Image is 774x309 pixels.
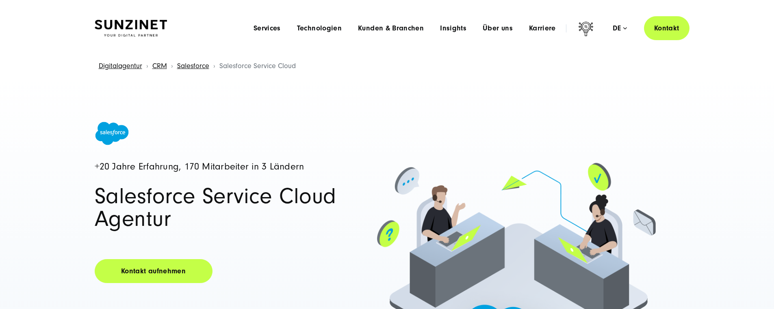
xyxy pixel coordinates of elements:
a: Insights [440,24,466,32]
h1: Salesforce Service Cloud Agentur [95,185,351,230]
a: Technologien [297,24,342,32]
a: CRM [152,62,167,70]
img: Salesforce Logo - Salesforce Partner Agentur SUNZINET [95,121,129,146]
a: Kunden & Branchen [358,24,424,32]
a: Digitalagentur [99,62,142,70]
a: Services [254,24,281,32]
a: Über uns [483,24,513,32]
a: Salesforce [177,62,209,70]
h4: +20 Jahre Erfahrung, 170 Mitarbeiter in 3 Ländern [95,162,351,172]
a: Karriere [529,24,556,32]
img: SUNZINET Full Service Digital Agentur [95,20,167,37]
a: Kontakt aufnehmen [95,259,212,283]
a: Kontakt [644,16,689,40]
span: Salesforce Service Cloud [219,62,296,70]
div: de [613,24,627,32]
